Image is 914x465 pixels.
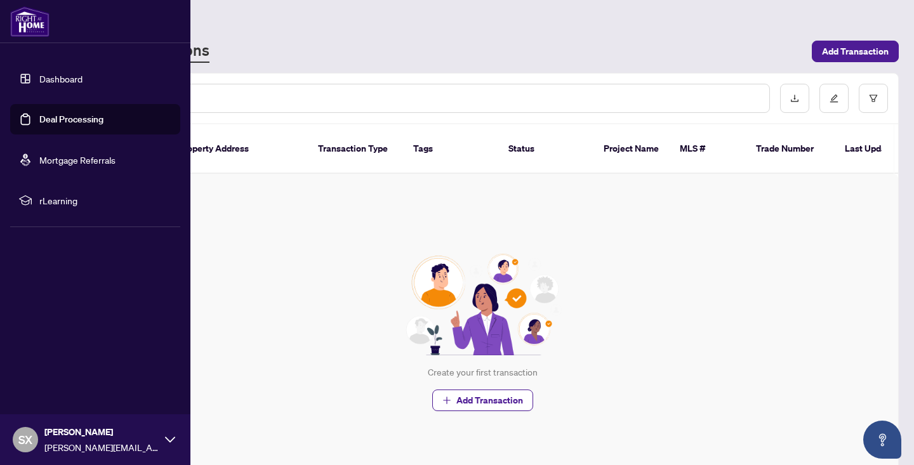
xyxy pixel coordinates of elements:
button: edit [819,84,849,113]
th: Trade Number [746,124,835,174]
th: Transaction Type [308,124,403,174]
span: [PERSON_NAME][EMAIL_ADDRESS][DOMAIN_NAME] [44,440,159,454]
button: download [780,84,809,113]
img: logo [10,6,50,37]
button: Add Transaction [432,390,533,411]
span: download [790,94,799,103]
button: Add Transaction [812,41,899,62]
span: plus [442,396,451,405]
a: Deal Processing [39,114,103,125]
img: Null State Icon [401,254,564,355]
a: Mortgage Referrals [39,154,116,166]
th: Tags [403,124,498,174]
div: Create your first transaction [428,365,538,379]
a: Dashboard [39,73,83,84]
th: Status [498,124,593,174]
button: Open asap [863,421,901,459]
span: filter [869,94,878,103]
span: edit [830,94,838,103]
span: [PERSON_NAME] [44,425,159,439]
th: Project Name [593,124,670,174]
span: rLearning [39,193,171,207]
th: Property Address [168,124,308,174]
span: Add Transaction [456,390,523,410]
th: MLS # [670,124,746,174]
span: SX [18,431,32,449]
button: filter [859,84,888,113]
span: Add Transaction [822,41,889,62]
